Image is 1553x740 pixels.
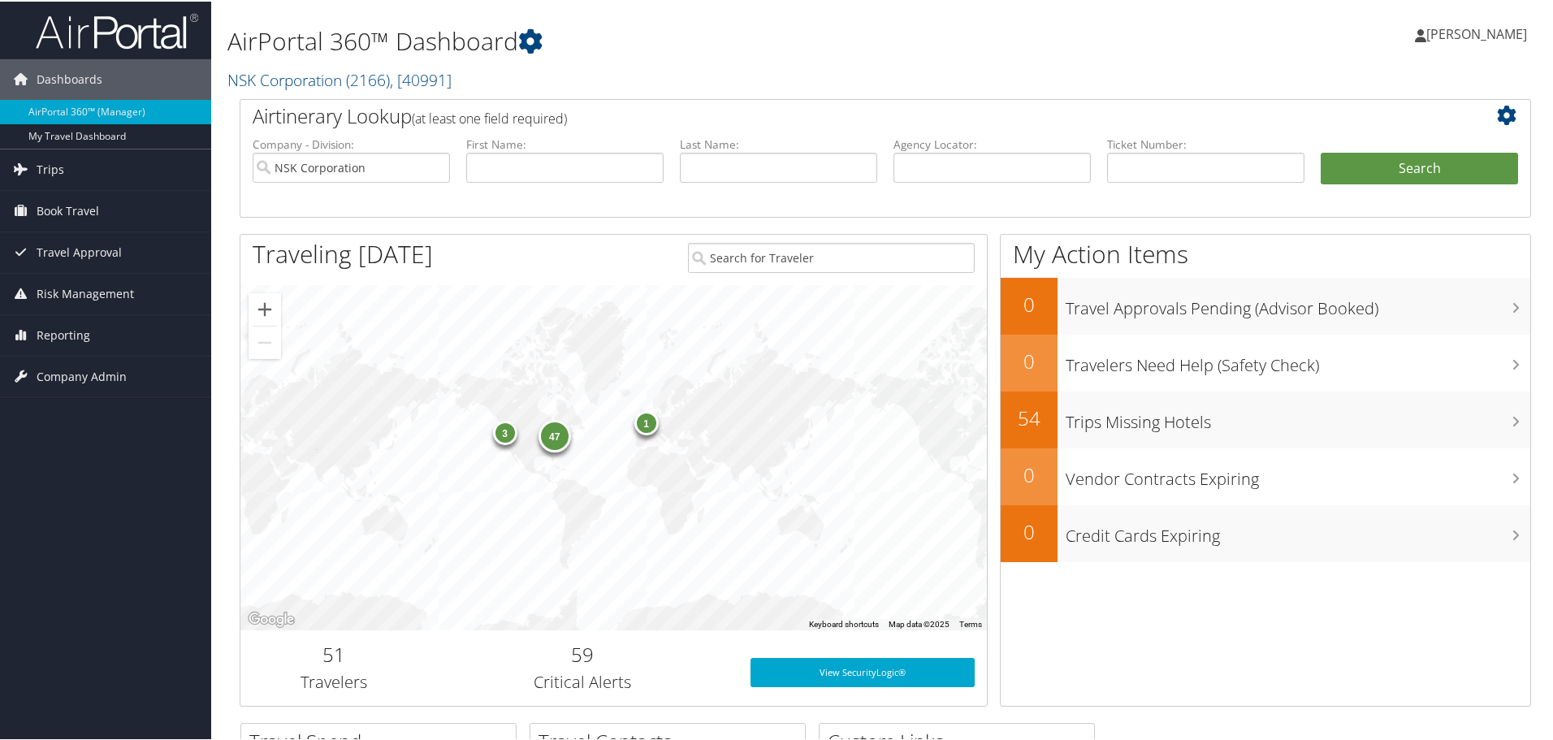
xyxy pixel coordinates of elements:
span: Travel Approval [37,231,122,271]
h2: 54 [1001,403,1058,431]
h3: Credit Cards Expiring [1066,515,1530,546]
h2: Airtinerary Lookup [253,101,1411,128]
h3: Critical Alerts [439,669,726,692]
a: Open this area in Google Maps (opens a new window) [244,608,298,629]
span: Trips [37,148,64,188]
a: NSK Corporation [227,67,452,89]
div: 1 [634,409,658,433]
span: Risk Management [37,272,134,313]
span: ( 2166 ) [346,67,390,89]
a: View SecurityLogic® [751,656,975,686]
span: Company Admin [37,355,127,396]
span: Dashboards [37,58,102,98]
span: Book Travel [37,189,99,230]
a: 0Credit Cards Expiring [1001,504,1530,560]
a: 54Trips Missing Hotels [1001,390,1530,447]
img: airportal-logo.png [36,11,198,49]
a: 0Travelers Need Help (Safety Check) [1001,333,1530,390]
label: Agency Locator: [893,135,1091,151]
h3: Travelers Need Help (Safety Check) [1066,344,1530,375]
h3: Trips Missing Hotels [1066,401,1530,432]
span: [PERSON_NAME] [1426,24,1527,41]
h3: Vendor Contracts Expiring [1066,458,1530,489]
label: Last Name: [680,135,877,151]
button: Search [1321,151,1518,184]
h2: 59 [439,639,726,667]
h2: 0 [1001,517,1058,544]
a: 0Vendor Contracts Expiring [1001,447,1530,504]
span: (at least one field required) [412,108,567,126]
h3: Travelers [253,669,415,692]
button: Zoom in [249,292,281,324]
h2: 0 [1001,460,1058,487]
h1: Traveling [DATE] [253,236,433,270]
span: , [ 40991 ] [390,67,452,89]
div: 47 [538,418,570,450]
h2: 51 [253,639,415,667]
img: Google [244,608,298,629]
a: [PERSON_NAME] [1415,8,1543,57]
h2: 0 [1001,346,1058,374]
h1: My Action Items [1001,236,1530,270]
input: Search for Traveler [688,241,975,271]
label: First Name: [466,135,664,151]
span: Map data ©2025 [889,618,950,627]
label: Company - Division: [253,135,450,151]
h3: Travel Approvals Pending (Advisor Booked) [1066,288,1530,318]
span: Reporting [37,314,90,354]
h2: 0 [1001,289,1058,317]
h1: AirPortal 360™ Dashboard [227,23,1105,57]
div: 3 [492,419,517,444]
button: Zoom out [249,325,281,357]
label: Ticket Number: [1107,135,1304,151]
a: Terms (opens in new tab) [959,618,982,627]
button: Keyboard shortcuts [809,617,879,629]
a: 0Travel Approvals Pending (Advisor Booked) [1001,276,1530,333]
